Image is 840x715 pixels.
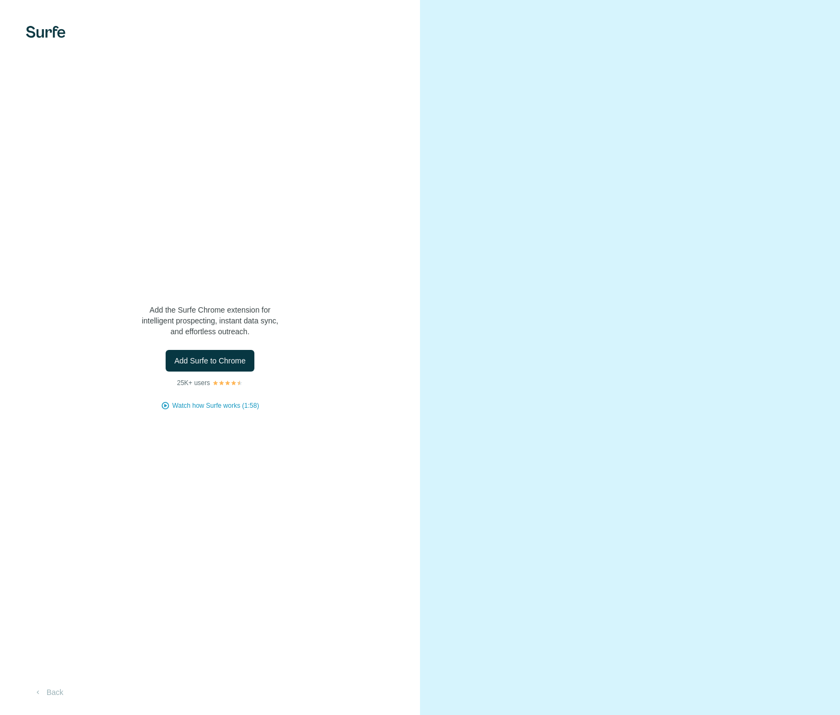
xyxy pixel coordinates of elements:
[177,378,210,388] p: 25K+ users
[102,304,318,337] p: Add the Surfe Chrome extension for intelligent prospecting, instant data sync, and effortless out...
[26,683,71,702] button: Back
[166,350,254,372] button: Add Surfe to Chrome
[102,253,318,296] h1: Let’s bring Surfe to your LinkedIn
[26,26,65,38] img: Surfe's logo
[212,380,243,386] img: Rating Stars
[172,401,259,411] button: Watch how Surfe works (1:58)
[174,355,246,366] span: Add Surfe to Chrome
